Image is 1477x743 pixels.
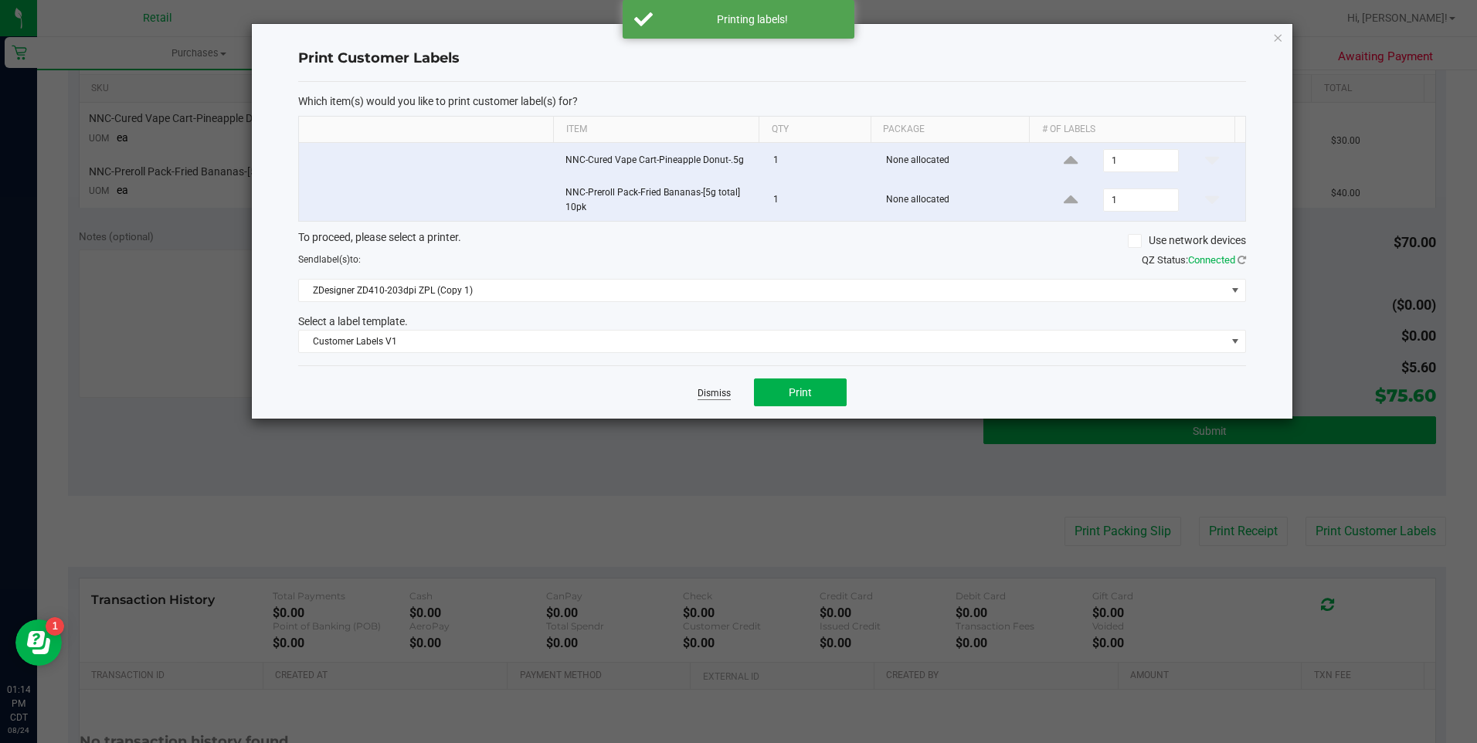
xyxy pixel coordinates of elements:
h4: Print Customer Labels [298,49,1246,69]
div: Printing labels! [661,12,843,27]
iframe: Resource center unread badge [46,617,64,636]
a: Dismiss [698,387,731,400]
td: None allocated [877,179,1037,221]
td: NNC-Preroll Pack-Fried Bananas-[5g total] 10pk [556,179,764,221]
button: Print [754,378,847,406]
td: NNC-Cured Vape Cart-Pineapple Donut-.5g [556,143,764,179]
span: Customer Labels V1 [299,331,1226,352]
p: Which item(s) would you like to print customer label(s) for? [298,94,1246,108]
th: Qty [759,117,871,143]
div: To proceed, please select a printer. [287,229,1258,253]
th: # of labels [1029,117,1234,143]
span: Print [789,386,812,399]
th: Item [553,117,759,143]
label: Use network devices [1128,232,1246,249]
span: label(s) [319,254,350,265]
th: Package [871,117,1029,143]
td: 1 [764,179,877,221]
span: ZDesigner ZD410-203dpi ZPL (Copy 1) [299,280,1226,301]
span: QZ Status: [1142,254,1246,266]
span: Connected [1188,254,1235,266]
iframe: Resource center [15,619,62,666]
td: None allocated [877,143,1037,179]
span: Send to: [298,254,361,265]
td: 1 [764,143,877,179]
div: Select a label template. [287,314,1258,330]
